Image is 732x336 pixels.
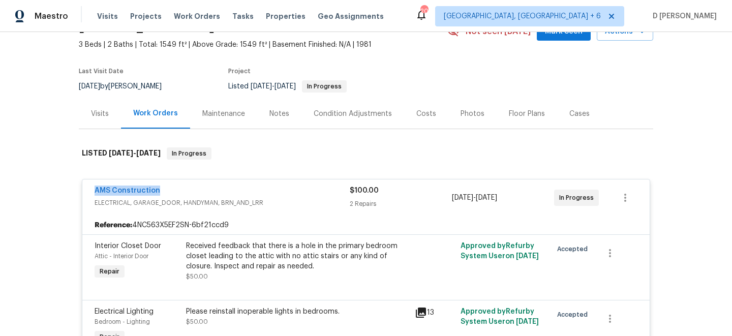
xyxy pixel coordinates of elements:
[174,11,220,21] span: Work Orders
[82,147,161,160] h6: LISTED
[251,83,272,90] span: [DATE]
[274,83,296,90] span: [DATE]
[91,109,109,119] div: Visits
[130,11,162,21] span: Projects
[516,318,539,325] span: [DATE]
[136,149,161,157] span: [DATE]
[303,83,346,89] span: In Progress
[269,109,289,119] div: Notes
[461,109,484,119] div: Photos
[95,242,161,250] span: Interior Closet Door
[444,11,601,21] span: [GEOGRAPHIC_DATA], [GEOGRAPHIC_DATA] + 6
[79,83,100,90] span: [DATE]
[559,193,598,203] span: In Progress
[266,11,306,21] span: Properties
[649,11,717,21] span: D [PERSON_NAME]
[109,149,161,157] span: -
[232,13,254,20] span: Tasks
[318,11,384,21] span: Geo Assignments
[202,109,245,119] div: Maintenance
[95,253,148,259] span: Attic - Interior Door
[476,194,497,201] span: [DATE]
[79,80,174,93] div: by [PERSON_NAME]
[95,187,160,194] a: AMS Construction
[251,83,296,90] span: -
[416,109,436,119] div: Costs
[186,319,208,325] span: $50.00
[95,220,132,230] b: Reference:
[95,319,150,325] span: Bedroom - Lighting
[420,6,428,16] div: 203
[452,194,473,201] span: [DATE]
[557,244,592,254] span: Accepted
[97,11,118,21] span: Visits
[82,216,650,234] div: 4NC563X5EF2SN-6bf21ccd9
[79,137,653,170] div: LISTED [DATE]-[DATE]In Progress
[461,242,539,260] span: Approved by Refurby System User on
[557,310,592,320] span: Accepted
[569,109,590,119] div: Cases
[452,193,497,203] span: -
[509,109,545,119] div: Floor Plans
[228,83,347,90] span: Listed
[516,253,539,260] span: [DATE]
[168,148,210,159] span: In Progress
[79,40,447,50] span: 3 Beds | 2 Baths | Total: 1549 ft² | Above Grade: 1549 ft² | Basement Finished: N/A | 1981
[79,68,124,74] span: Last Visit Date
[133,108,178,118] div: Work Orders
[314,109,392,119] div: Condition Adjustments
[461,308,539,325] span: Approved by Refurby System User on
[186,307,409,317] div: Please reinstall inoperable lights in bedrooms.
[35,11,68,21] span: Maestro
[95,198,350,208] span: ELECTRICAL, GARAGE_DOOR, HANDYMAN, BRN_AND_LRR
[228,68,251,74] span: Project
[186,273,208,280] span: $50.00
[95,308,154,315] span: Electrical Lighting
[350,199,452,209] div: 2 Repairs
[415,307,454,319] div: 13
[350,187,379,194] span: $100.00
[109,149,133,157] span: [DATE]
[96,266,124,277] span: Repair
[186,241,409,271] div: Received feedback that there is a hole in the primary bedroom closet leading to the attic with no...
